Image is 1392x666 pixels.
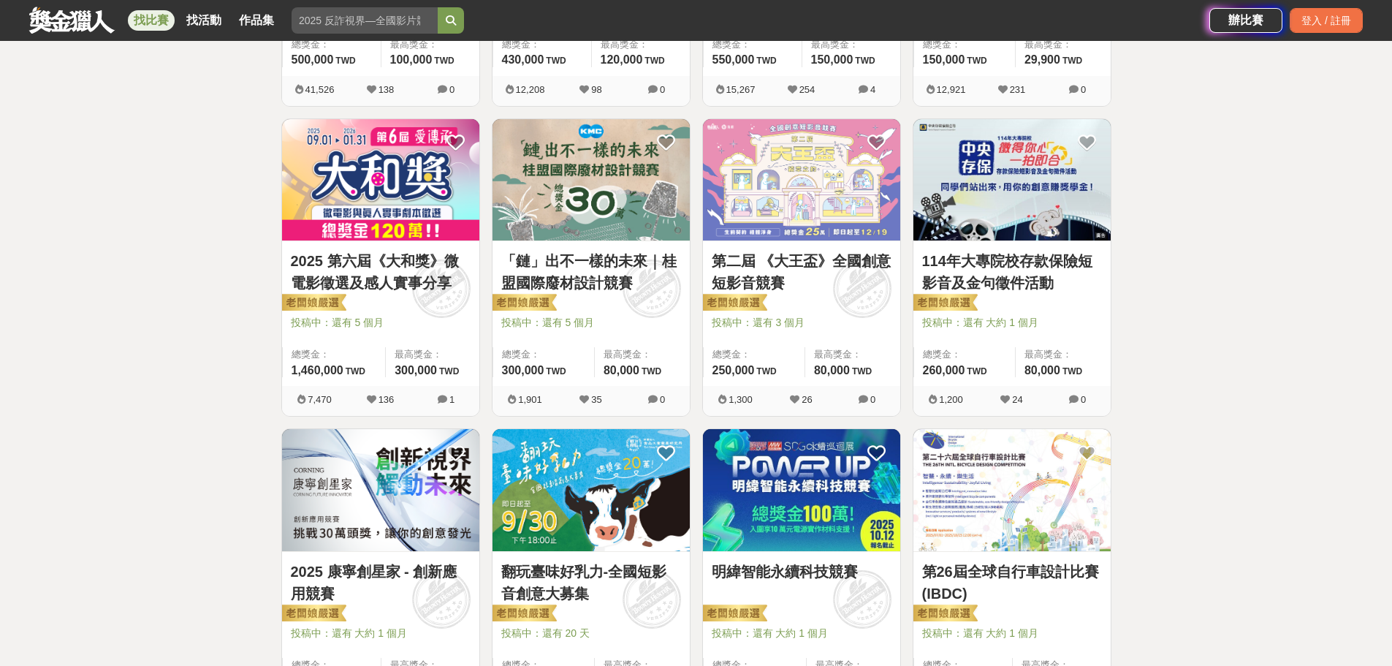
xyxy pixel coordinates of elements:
a: 114年大專院校存款保險短影音及金句徵件活動 [922,250,1102,294]
span: 12,208 [516,84,545,95]
span: TWD [642,366,661,376]
span: TWD [756,366,776,376]
span: 總獎金： [923,37,1006,52]
input: 2025 反詐視界—全國影片競賽 [292,7,438,34]
span: TWD [967,56,986,66]
span: 80,000 [814,364,850,376]
span: 300,000 [395,364,437,376]
img: 老闆娘嚴選 [910,604,978,624]
img: 老闆娘嚴選 [490,293,557,314]
span: 最高獎金： [814,347,891,362]
a: Cover Image [703,119,900,242]
span: 254 [799,84,815,95]
a: 找比賽 [128,10,175,31]
a: Cover Image [703,429,900,552]
span: 15,267 [726,84,756,95]
span: TWD [346,366,365,376]
span: TWD [546,366,566,376]
img: 老闆娘嚴選 [490,604,557,624]
span: 0 [449,84,455,95]
span: 500,000 [292,53,334,66]
span: 總獎金： [712,37,793,52]
span: 120,000 [601,53,643,66]
span: 投稿中：還有 大約 1 個月 [291,626,471,641]
a: 翻玩臺味好乳力-全國短影音創意大募集 [501,561,681,605]
span: 0 [1081,394,1086,405]
a: 2025 康寧創星家 - 創新應用競賽 [291,561,471,605]
span: 80,000 [604,364,639,376]
a: 辦比賽 [1209,8,1282,33]
span: 投稿中：還有 大約 1 個月 [922,315,1102,330]
img: Cover Image [492,429,690,551]
span: 最高獎金： [604,347,681,362]
a: 「鏈」出不一樣的未來｜桂盟國際廢材設計競賽 [501,250,681,294]
img: Cover Image [282,429,479,551]
a: 2025 第六屆《大和獎》微電影徵選及感人實事分享 [291,250,471,294]
span: 550,000 [712,53,755,66]
img: Cover Image [492,119,690,241]
span: TWD [756,56,776,66]
span: 41,526 [305,84,335,95]
span: 投稿中：還有 大約 1 個月 [922,626,1102,641]
span: 98 [591,84,601,95]
img: 老闆娘嚴選 [700,604,767,624]
span: 0 [1081,84,1086,95]
a: Cover Image [913,429,1111,552]
span: 231 [1010,84,1026,95]
a: 明緯智能永續科技競賽 [712,561,891,583]
span: 總獎金： [502,37,582,52]
div: 登入 / 註冊 [1290,8,1363,33]
span: 最高獎金： [811,37,891,52]
span: 投稿中：還有 20 天 [501,626,681,641]
a: Cover Image [913,119,1111,242]
a: 作品集 [233,10,280,31]
span: 35 [591,394,601,405]
a: 第二屆 《大王盃》全國創意短影音競賽 [712,250,891,294]
span: 136 [379,394,395,405]
span: 1,901 [518,394,542,405]
span: TWD [852,366,872,376]
span: 最高獎金： [390,37,471,52]
span: 0 [870,394,875,405]
span: 100,000 [390,53,433,66]
img: 老闆娘嚴選 [279,604,346,624]
span: TWD [967,366,986,376]
span: 總獎金： [292,347,377,362]
span: 0 [660,394,665,405]
span: 430,000 [502,53,544,66]
span: 300,000 [502,364,544,376]
a: Cover Image [492,429,690,552]
a: 第26屆全球自行車設計比賽(IBDC) [922,561,1102,605]
span: 最高獎金： [601,37,681,52]
img: Cover Image [913,429,1111,551]
span: 150,000 [811,53,853,66]
span: TWD [439,366,459,376]
span: 1,460,000 [292,364,343,376]
span: 總獎金： [292,37,372,52]
span: 0 [660,84,665,95]
span: 投稿中：還有 5 個月 [501,315,681,330]
span: 4 [870,84,875,95]
span: 138 [379,84,395,95]
span: 投稿中：還有 5 個月 [291,315,471,330]
span: 250,000 [712,364,755,376]
span: 260,000 [923,364,965,376]
span: 24 [1012,394,1022,405]
span: 29,900 [1024,53,1060,66]
img: Cover Image [703,119,900,241]
span: 投稿中：還有 大約 1 個月 [712,626,891,641]
a: 找活動 [180,10,227,31]
span: 最高獎金： [1024,37,1102,52]
img: 老闆娘嚴選 [700,293,767,314]
span: 150,000 [923,53,965,66]
img: 老闆娘嚴選 [910,293,978,314]
img: 老闆娘嚴選 [279,293,346,314]
span: 最高獎金： [395,347,470,362]
span: 總獎金： [712,347,796,362]
span: 總獎金： [502,347,585,362]
span: 1,300 [729,394,753,405]
span: 80,000 [1024,364,1060,376]
a: Cover Image [492,119,690,242]
span: 1,200 [939,394,963,405]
